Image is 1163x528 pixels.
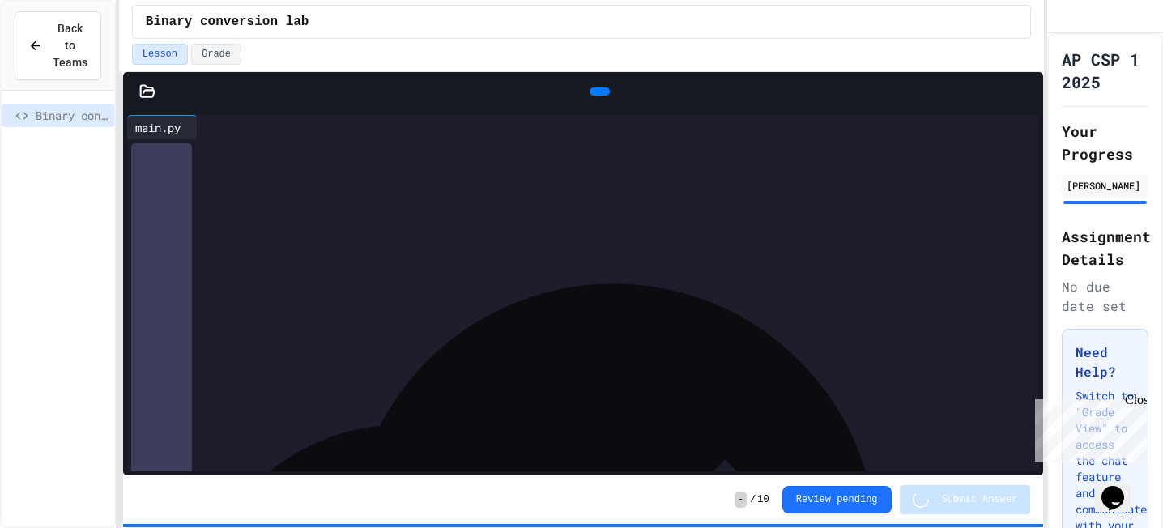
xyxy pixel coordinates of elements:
span: Binary conversion lab [36,107,108,124]
div: main.py [127,119,189,136]
button: Review pending [782,486,892,513]
h2: Assignment Details [1062,225,1148,270]
h2: Your Progress [1062,120,1148,165]
span: Back to Teams [53,20,87,71]
h1: AP CSP 1 2025 [1062,48,1148,93]
h3: Need Help? [1076,343,1135,381]
button: Lesson [132,44,188,65]
div: Chat with us now!Close [6,6,112,103]
span: 10 [757,493,769,506]
span: - [735,492,747,508]
button: Grade [191,44,241,65]
div: [PERSON_NAME] [1067,178,1144,193]
div: No due date set [1062,277,1148,316]
iframe: chat widget [1029,393,1147,462]
span: / [750,493,756,506]
span: Binary conversion lab [146,12,309,32]
iframe: chat widget [1095,463,1147,512]
span: Submit Answer [942,493,1018,506]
